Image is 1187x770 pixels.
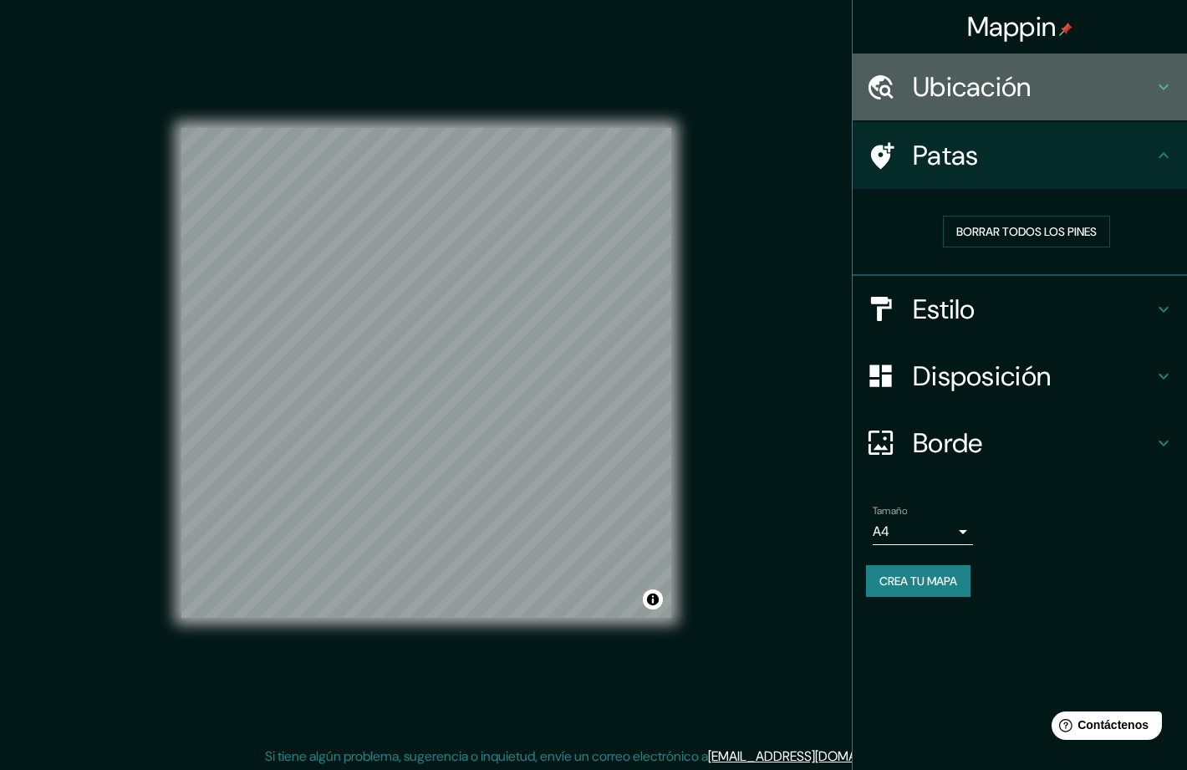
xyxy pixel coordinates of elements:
[879,574,957,589] font: Crea tu mapa
[853,276,1187,343] div: Estilo
[643,589,663,609] button: Activar o desactivar atribución
[873,523,889,540] font: A4
[265,747,708,765] font: Si tiene algún problema, sugerencia o inquietud, envíe un correo electrónico a
[708,747,914,765] a: [EMAIL_ADDRESS][DOMAIN_NAME]
[913,69,1032,105] font: Ubicación
[956,224,1097,239] font: Borrar todos los pines
[967,9,1057,44] font: Mappin
[913,138,979,173] font: Patas
[1038,705,1169,752] iframe: Lanzador de widgets de ayuda
[1059,23,1072,36] img: pin-icon.png
[181,128,671,618] canvas: Mapa
[913,426,983,461] font: Borde
[853,54,1187,120] div: Ubicación
[873,518,973,545] div: A4
[866,565,970,597] button: Crea tu mapa
[873,504,907,518] font: Tamaño
[853,122,1187,189] div: Patas
[853,410,1187,477] div: Borde
[943,216,1110,247] button: Borrar todos los pines
[913,292,976,327] font: Estilo
[913,359,1051,394] font: Disposición
[853,343,1187,410] div: Disposición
